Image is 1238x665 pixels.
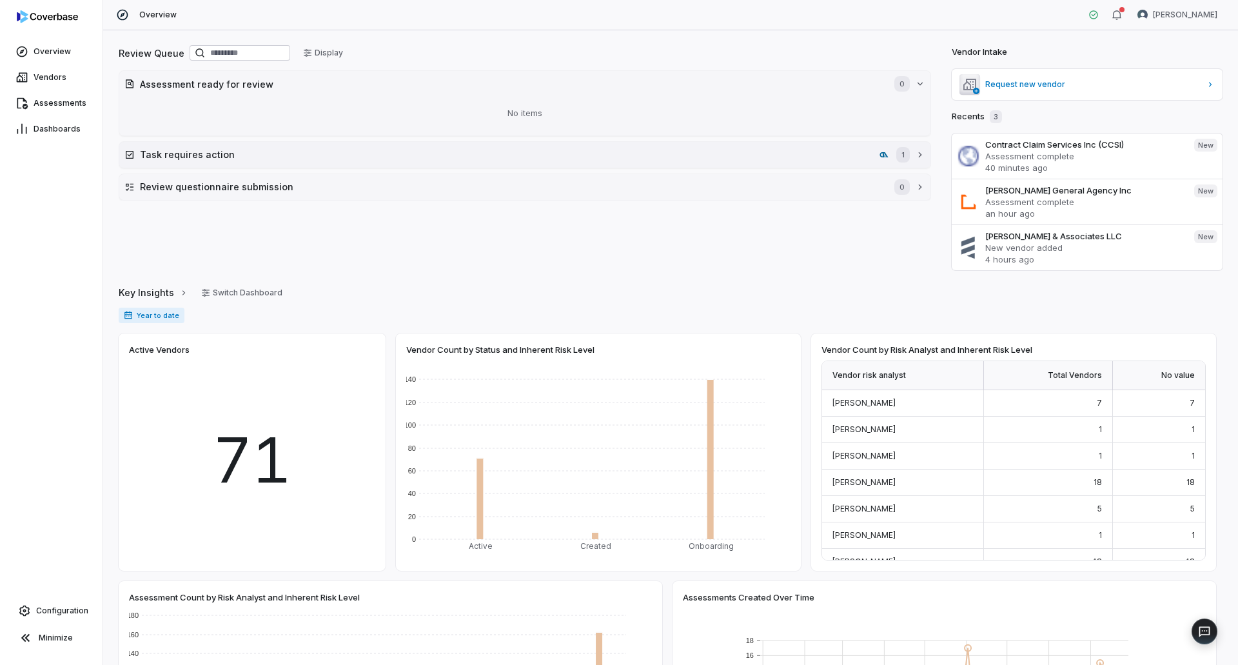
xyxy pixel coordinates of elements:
span: Overview [34,46,71,57]
span: 1 [1099,424,1102,434]
span: Vendor Count by Risk Analyst and Inherent Risk Level [821,344,1032,355]
text: 80 [408,444,416,452]
span: [PERSON_NAME] [832,398,896,408]
p: Assessment complete [985,196,1184,208]
h2: Review questionnaire submission [140,180,881,194]
span: 1 [1099,530,1102,540]
span: 0 [894,76,910,92]
span: 1 [1192,451,1195,461]
p: Assessment complete [985,150,1184,162]
span: 1 [1192,424,1195,434]
text: 160 [127,631,139,639]
text: 20 [408,513,416,521]
button: Key Insights [115,279,192,306]
span: 18 [1186,477,1195,487]
span: Vendor Count by Status and Inherent Risk Level [406,344,594,355]
span: [PERSON_NAME] [832,451,896,461]
a: Overview [3,40,100,63]
span: 5 [1097,504,1102,513]
text: 0 [412,535,416,543]
a: Vendors [3,66,100,89]
svg: Date range for report [124,311,133,320]
text: 140 [127,650,139,657]
a: Assessments [3,92,100,115]
div: Total Vendors [984,361,1113,390]
p: 4 hours ago [985,253,1184,265]
span: Assessments Created Over Time [683,591,814,603]
text: 18 [746,637,754,644]
span: 1 [1099,451,1102,461]
text: 60 [408,467,416,475]
div: Vendor risk analyst [822,361,984,390]
button: Melanie Lorent avatar[PERSON_NAME] [1130,5,1225,25]
a: [PERSON_NAME] & Associates LLCNew vendor added4 hours agoNew [952,224,1223,270]
h2: Task requires action [140,148,874,161]
span: Vendors [34,72,66,83]
text: 180 [127,611,139,619]
span: New [1194,230,1217,243]
span: 3 [990,110,1002,123]
span: New [1194,184,1217,197]
div: No items [124,97,925,130]
a: Configuration [5,599,97,622]
span: Assessment Count by Risk Analyst and Inherent Risk Level [129,591,360,603]
span: Key Insights [119,286,174,299]
span: Dashboards [34,124,81,134]
span: 71 [213,414,291,506]
h3: Contract Claim Services Inc (CCSI) [985,139,1184,150]
span: [PERSON_NAME] [832,504,896,513]
span: 48 [1184,557,1195,566]
span: Overview [139,10,177,20]
text: 120 [404,399,416,406]
span: 7 [1097,398,1102,408]
text: 140 [404,375,416,383]
span: Minimize [39,633,73,643]
p: an hour ago [985,208,1184,219]
span: 0 [894,179,910,195]
span: Configuration [36,606,88,616]
h3: [PERSON_NAME] & Associates LLC [985,230,1184,242]
h2: Review Queue [119,46,184,60]
p: 40 minutes ago [985,162,1184,174]
button: Task requires actioncompassadj.com1 [119,142,930,168]
a: Dashboards [3,117,100,141]
span: 48 [1092,557,1102,566]
span: [PERSON_NAME] [832,557,896,566]
text: 40 [408,490,416,497]
text: 16 [746,651,754,659]
img: Melanie Lorent avatar [1137,10,1148,20]
span: New [1194,139,1217,152]
span: Year to date [119,308,184,323]
span: 7 [1190,398,1195,408]
span: 18 [1094,477,1102,487]
span: Active Vendors [129,344,190,355]
a: Contract Claim Services Inc (CCSI)Assessment complete40 minutes agoNew [952,134,1223,179]
span: Assessments [34,98,86,108]
span: Request new vendor [985,79,1201,90]
span: 1 [896,147,910,163]
button: Review questionnaire submission0 [119,174,930,200]
button: Display [295,43,351,63]
a: [PERSON_NAME] General Agency IncAssessment completean hour agoNew [952,179,1223,224]
h2: Recents [952,110,1002,123]
button: Switch Dashboard [193,283,290,303]
div: No value [1113,361,1205,390]
img: logo-D7KZi-bG.svg [17,10,78,23]
h2: Assessment ready for review [140,77,881,91]
span: [PERSON_NAME] [832,424,896,434]
h2: Vendor Intake [952,46,1007,59]
a: Key Insights [119,279,188,306]
button: Assessment ready for review0 [119,71,930,97]
span: [PERSON_NAME] [832,530,896,540]
text: 100 [404,421,416,429]
p: New vendor added [985,242,1184,253]
span: [PERSON_NAME] [832,477,896,487]
h3: [PERSON_NAME] General Agency Inc [985,184,1184,196]
a: Request new vendor [952,69,1223,100]
span: [PERSON_NAME] [1153,10,1217,20]
span: 5 [1190,504,1195,513]
span: 1 [1192,530,1195,540]
button: Minimize [5,625,97,651]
